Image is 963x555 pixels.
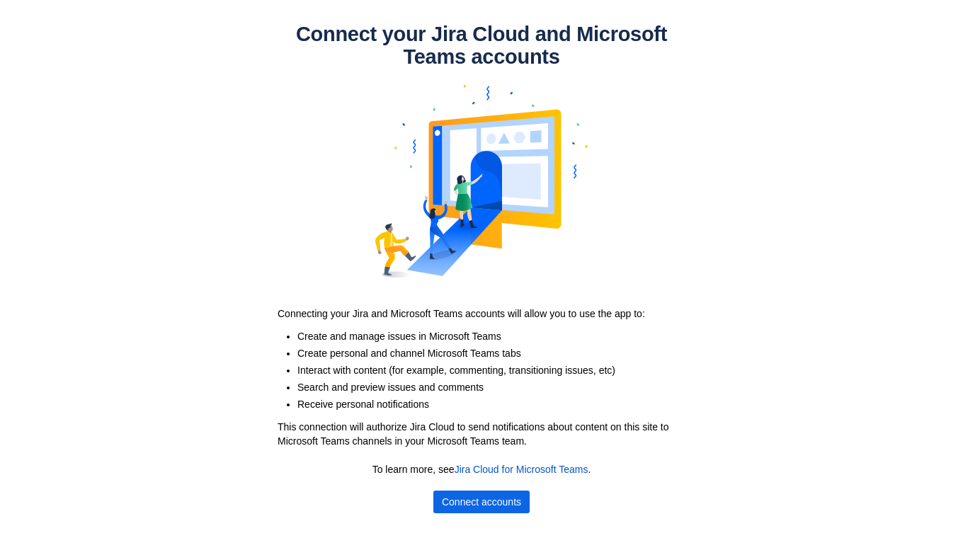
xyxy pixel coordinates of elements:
[297,380,694,394] li: Search and preview issues and comments
[297,329,694,343] li: Create and manage issues in Microsoft Teams
[297,346,694,360] li: Create personal and channel Microsoft Teams tabs
[269,23,694,68] h1: Connect your Jira Cloud and Microsoft Teams accounts
[433,491,530,513] button: Connect accounts
[278,307,685,321] p: Connecting your Jira and Microsoft Teams accounts will allow you to use the app to:
[455,464,588,475] a: Jira Cloud for Microsoft Teams
[283,462,680,476] p: To learn more, see .
[375,68,588,294] img: account-mapping.svg
[442,491,521,513] span: Connect accounts
[278,420,685,448] p: This connection will authorize Jira Cloud to send notifications about content on this site to Mic...
[297,397,694,411] li: Receive personal notifications
[297,363,694,377] li: Interact with content (for example, commenting, transitioning issues, etc)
